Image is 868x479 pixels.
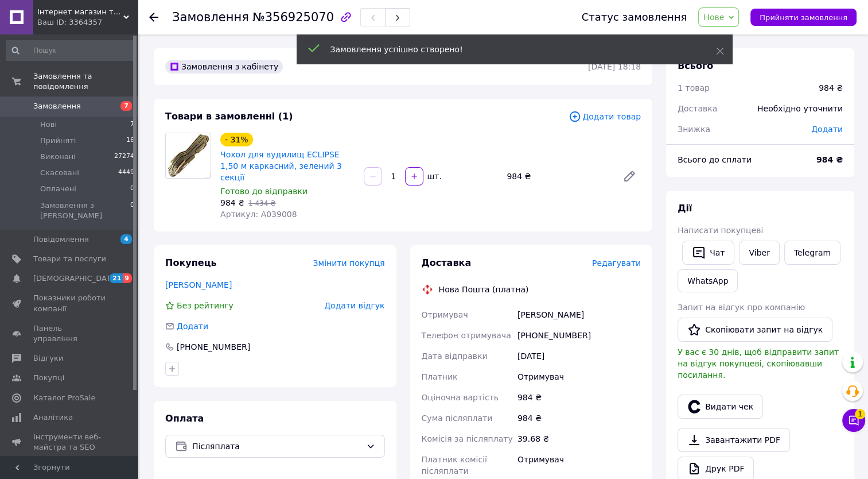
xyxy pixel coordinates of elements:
[149,11,158,23] div: Повернутися назад
[165,111,293,122] span: Товари в замовленні (1)
[220,210,297,219] span: Артикул: А039008
[502,168,613,184] div: 984 ₴
[176,341,251,353] div: [PHONE_NUMBER]
[515,408,643,428] div: 984 ₴
[33,293,106,314] span: Показники роботи компанії
[165,280,232,289] a: [PERSON_NAME]
[130,200,134,221] span: 0
[569,110,641,123] span: Додати товар
[678,155,752,164] span: Всього до сплати
[750,96,850,121] div: Необхідно уточнити
[40,119,57,130] span: Нові
[678,203,692,214] span: Дії
[515,346,643,366] div: [DATE]
[313,258,385,268] span: Змінити покупця
[33,393,95,403] span: Каталог ProSale
[37,7,123,17] span: Інтернет магазин товарів для риболовлі Fishermen
[422,455,487,476] span: Платник комісії післяплати
[760,13,847,22] span: Прийняти замовлення
[784,241,840,265] a: Telegram
[422,372,458,381] span: Платник
[33,101,81,111] span: Замовлення
[40,136,76,146] span: Прийняті
[422,310,468,319] span: Отримувач
[678,83,710,92] span: 1 товар
[816,155,843,164] b: 984 ₴
[739,241,779,265] a: Viber
[592,258,641,268] span: Редагувати
[422,331,511,340] span: Телефон отримувача
[252,10,334,24] span: №356925070
[120,234,132,244] span: 4
[425,171,443,182] div: шт.
[110,273,123,283] span: 21
[678,318,832,342] button: Скопіювати запит на відгук
[819,82,843,94] div: 984 ₴
[37,17,138,28] div: Ваш ID: 3364357
[422,414,493,423] span: Сума післяплати
[33,273,118,284] span: [DEMOGRAPHIC_DATA]
[422,351,488,361] span: Дата відправки
[40,168,79,178] span: Скасовані
[192,440,361,453] span: Післяплата
[172,10,249,24] span: Замовлення
[40,200,130,221] span: Замовлення з [PERSON_NAME]
[220,198,244,207] span: 984 ₴
[33,254,106,264] span: Товари та послуги
[678,226,763,235] span: Написати покупцеві
[33,353,63,364] span: Відгуки
[703,13,724,22] span: Нове
[515,387,643,408] div: 984 ₴
[33,234,89,245] span: Повідомлення
[811,125,843,134] span: Додати
[130,184,134,194] span: 0
[515,366,643,387] div: Отримувач
[855,409,865,419] span: 1
[248,199,275,207] span: 1 434 ₴
[114,152,134,162] span: 27274
[123,273,132,283] span: 9
[842,409,865,432] button: Чат з покупцем1
[118,168,134,178] span: 4449
[120,101,132,111] span: 7
[422,393,499,402] span: Оціночна вартість
[678,347,839,380] span: У вас є 30 днів, щоб відправити запит на відгук покупцеві, скопіювавши посилання.
[330,44,687,55] div: Замовлення успішно створено!
[40,152,76,162] span: Виконані
[515,428,643,449] div: 39.68 ₴
[165,60,283,74] div: Замовлення з кабінету
[678,395,763,419] button: Видати чек
[33,323,106,344] span: Панель управління
[177,322,208,331] span: Додати
[515,325,643,346] div: [PHONE_NUMBER]
[40,184,76,194] span: Оплачені
[165,257,217,268] span: Покупець
[618,165,641,188] a: Редагувати
[33,432,106,453] span: Інструменти веб-майстра та SEO
[166,133,211,178] img: Чохол для вудилищ ECLIPSE 1,50 м каркасний, зелений 3 секції
[33,71,138,92] span: Замовлення та повідомлення
[582,11,687,23] div: Статус замовлення
[678,269,738,292] a: WhatsApp
[6,40,135,61] input: Пошук
[678,125,710,134] span: Знижка
[750,9,857,26] button: Прийняти замовлення
[177,301,233,310] span: Без рейтингу
[682,241,734,265] button: Чат
[126,136,134,146] span: 16
[220,187,308,196] span: Готово до відправки
[678,303,805,312] span: Запит на відгук про компанію
[165,413,204,424] span: Оплата
[33,373,64,383] span: Покупці
[436,284,532,295] div: Нова Пошта (платна)
[324,301,384,310] span: Додати відгук
[678,428,790,452] a: Завантажити PDF
[678,104,717,113] span: Доставка
[220,150,342,182] a: Чохол для вудилищ ECLIPSE 1,50 м каркасний, зелений 3 секції
[33,412,73,423] span: Аналітика
[130,119,134,130] span: 7
[515,304,643,325] div: [PERSON_NAME]
[422,257,472,268] span: Доставка
[220,133,253,146] div: - 31%
[422,434,513,443] span: Комісія за післяплату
